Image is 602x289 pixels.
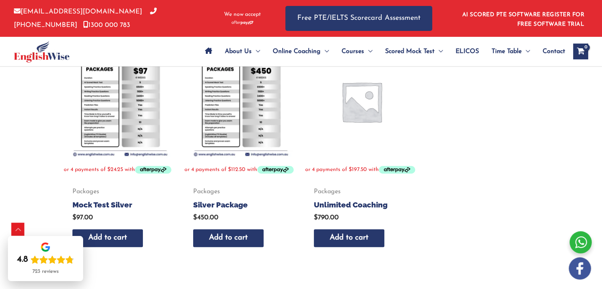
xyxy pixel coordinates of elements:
span: About Us [225,38,252,65]
bdi: 790.00 [314,214,339,221]
img: Mock Test Silver [64,45,177,158]
span: Menu Toggle [435,38,443,65]
a: Time TableMenu Toggle [485,38,536,65]
aside: Header Widget 1 [458,6,588,31]
a: Scored Mock TestMenu Toggle [379,38,449,65]
a: Unlimited Coaching [314,200,408,213]
span: Packages [193,188,288,196]
span: Online Coaching [273,38,321,65]
a: ELICOS [449,38,485,65]
span: Packages [72,188,167,196]
span: Menu Toggle [321,38,329,65]
a: [PHONE_NUMBER] [14,8,157,28]
h2: Unlimited Coaching [314,200,408,210]
div: 4.8 [17,254,28,265]
span: $ [72,214,76,221]
span: ELICOS [456,38,479,65]
a: Mock Test Silver [72,200,167,213]
img: Placeholder [305,45,418,158]
span: Menu Toggle [522,38,530,65]
a: Silver Package [193,200,288,213]
span: Scored Mock Test [385,38,435,65]
a: [EMAIL_ADDRESS][DOMAIN_NAME] [14,8,142,15]
bdi: 450.00 [193,214,218,221]
div: Rating: 4.8 out of 5 [17,254,74,265]
a: Add to cart: “Mock Test Silver” [72,229,143,247]
span: Courses [342,38,364,65]
a: Add to cart: “Unlimited Coaching” [314,229,384,247]
span: Menu Toggle [252,38,260,65]
nav: Site Navigation: Main Menu [199,38,565,65]
h2: Silver Package [193,200,288,210]
img: cropped-ew-logo [14,41,70,63]
span: We now accept [224,11,261,19]
span: Menu Toggle [364,38,372,65]
a: Online CoachingMenu Toggle [266,38,335,65]
div: 723 reviews [32,268,59,275]
a: 1300 000 783 [83,22,130,29]
img: Afterpay-Logo [232,21,253,25]
a: AI SCORED PTE SOFTWARE REGISTER FOR FREE SOFTWARE TRIAL [462,12,585,27]
span: Time Table [492,38,522,65]
img: white-facebook.png [569,257,591,279]
a: View Shopping Cart, empty [573,44,588,59]
span: Contact [543,38,565,65]
a: Free PTE/IELTS Scorecard Assessment [285,6,432,31]
a: CoursesMenu Toggle [335,38,379,65]
a: Contact [536,38,565,65]
img: Silver Package [184,45,297,158]
bdi: 97.00 [72,214,93,221]
span: $ [314,214,318,221]
span: $ [193,214,197,221]
span: Packages [314,188,408,196]
a: Add to cart: “Silver Package” [193,229,264,247]
a: About UsMenu Toggle [218,38,266,65]
h2: Mock Test Silver [72,200,167,210]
